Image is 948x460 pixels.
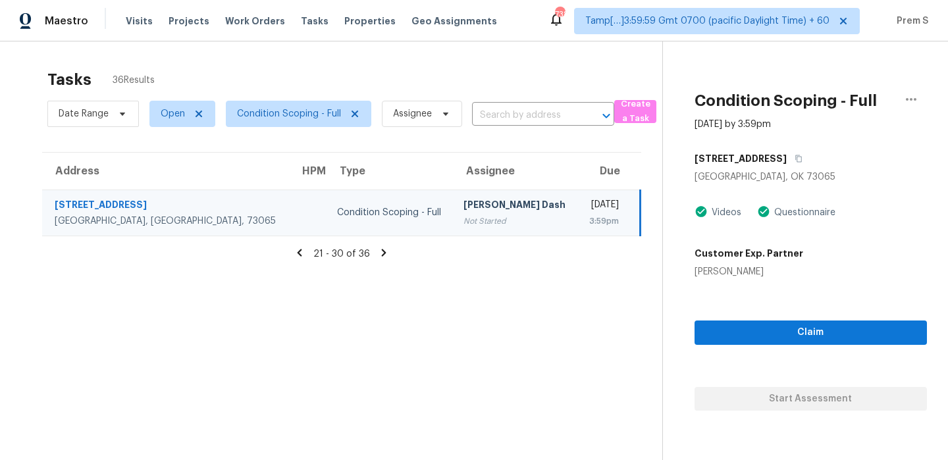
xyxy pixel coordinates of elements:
[472,105,577,126] input: Search by address
[695,152,787,165] h5: [STREET_ADDRESS]
[411,14,497,28] span: Geo Assignments
[621,97,650,127] span: Create a Task
[589,198,619,215] div: [DATE]
[695,170,927,184] div: [GEOGRAPHIC_DATA], OK 73065
[289,153,327,190] th: HPM
[695,118,771,131] div: [DATE] by 3:59pm
[161,107,185,120] span: Open
[344,14,396,28] span: Properties
[55,198,278,215] div: [STREET_ADDRESS]
[126,14,153,28] span: Visits
[757,205,770,218] img: Artifact Present Icon
[393,107,432,120] span: Assignee
[614,100,656,123] button: Create a Task
[695,265,803,278] div: [PERSON_NAME]
[770,206,835,219] div: Questionnaire
[787,147,804,170] button: Copy Address
[891,14,928,28] span: Prem S
[453,153,577,190] th: Assignee
[705,324,916,341] span: Claim
[695,320,927,345] button: Claim
[327,153,453,190] th: Type
[695,205,708,218] img: Artifact Present Icon
[55,215,278,228] div: [GEOGRAPHIC_DATA], [GEOGRAPHIC_DATA], 73065
[301,16,329,26] span: Tasks
[237,107,341,120] span: Condition Scoping - Full
[695,247,803,260] h5: Customer Exp. Partner
[45,14,88,28] span: Maestro
[337,206,442,219] div: Condition Scoping - Full
[695,94,877,107] h2: Condition Scoping - Full
[578,153,641,190] th: Due
[463,198,567,215] div: [PERSON_NAME] Dash
[42,153,289,190] th: Address
[225,14,285,28] span: Work Orders
[708,206,741,219] div: Videos
[313,249,370,259] span: 21 - 30 of 36
[555,8,564,21] div: 738
[59,107,109,120] span: Date Range
[585,14,829,28] span: Tamp[…]3:59:59 Gmt 0700 (pacific Daylight Time) + 60
[597,107,616,125] button: Open
[47,73,92,86] h2: Tasks
[589,215,619,228] div: 3:59pm
[113,74,155,87] span: 36 Results
[463,215,567,228] div: Not Started
[169,14,209,28] span: Projects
